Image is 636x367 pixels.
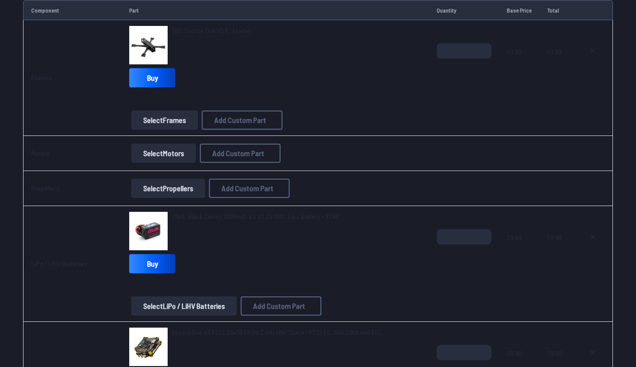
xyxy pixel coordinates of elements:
span: Add Custom Part [221,184,273,192]
a: SelectMotors [129,144,198,163]
a: Frames [31,73,52,82]
a: Buy [129,68,175,87]
span: CNHL Black Series 1300mAh 6S 22.2V 100C Lipo Battery - XT60 [171,212,339,220]
button: Add Custom Part [200,144,281,163]
span: 29.99 [507,229,532,275]
a: SpeedyBee V3 F722 30x30 Flight Controller Stack - F722 FC, 50A 32bit 4in1 ESC [171,328,382,337]
span: TBS Source One V5 5" Frame [171,26,250,35]
a: Buy [129,254,175,273]
img: image [129,212,168,250]
span: 49.99 [547,43,565,89]
span: SpeedyBee V3 F722 30x30 Flight Controller Stack - F722 FC, 50A 32bit 4in1 ESC [171,328,382,336]
a: SelectLiPo / LiHV Batteries [129,296,239,316]
a: TBS Source One V5 5" Frame [171,26,250,36]
span: Add Custom Part [253,302,305,310]
button: SelectFrames [131,110,198,130]
a: SelectPropellers [129,179,207,198]
span: Add Custom Part [212,149,264,157]
a: Motors [31,149,49,157]
button: Add Custom Part [202,110,282,130]
img: image [129,328,168,366]
a: CNHL Black Series 1300mAh 6S 22.2V 100C Lipo Battery - XT60 [171,212,339,221]
span: 49.99 [507,43,532,89]
button: SelectLiPo / LiHV Batteries [131,296,237,316]
a: SelectFrames [129,110,200,130]
button: Add Custom Part [241,296,321,316]
a: Propellers [31,184,60,192]
button: Add Custom Part [209,179,290,198]
button: SelectMotors [131,144,196,163]
span: 59.98 [547,229,565,275]
button: SelectPropellers [131,179,205,198]
img: image [129,26,168,64]
span: Add Custom Part [214,116,266,124]
a: LiPo / LiHV Batteries [31,259,87,268]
